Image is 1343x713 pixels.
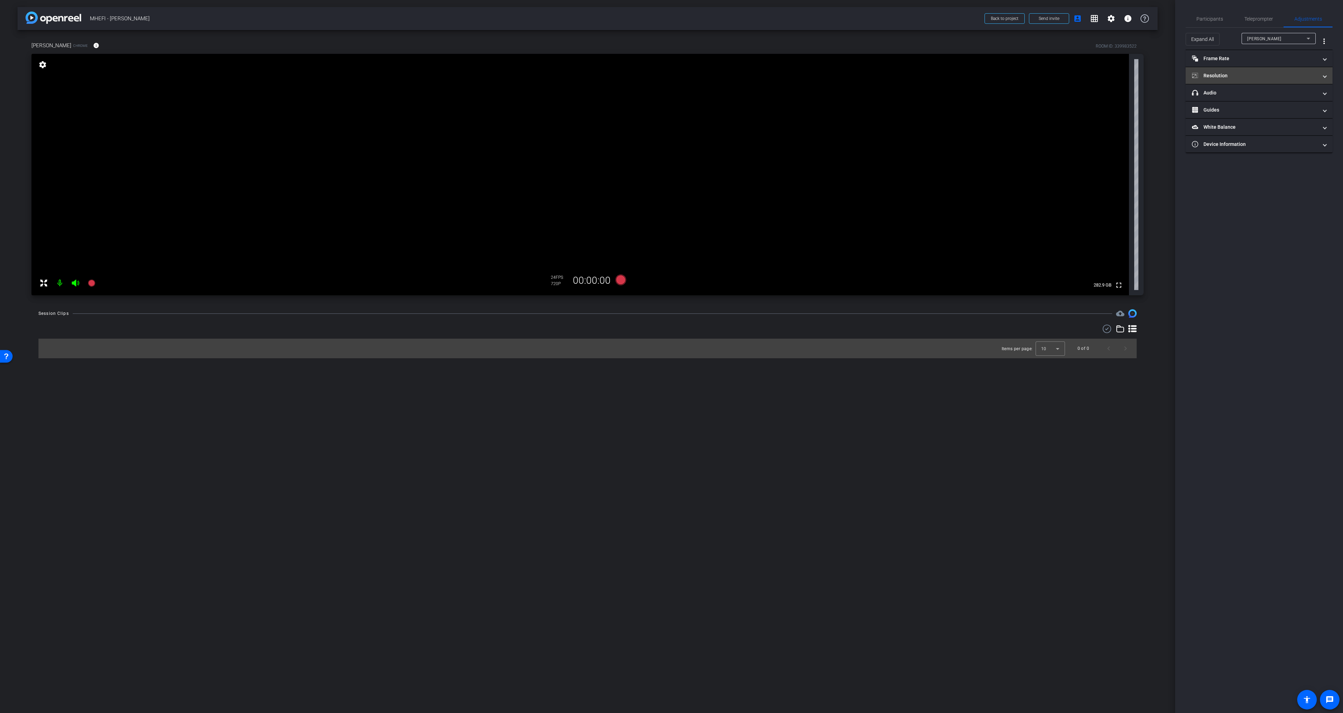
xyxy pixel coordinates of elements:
span: Back to project [991,16,1018,21]
div: Session Clips [38,310,69,317]
mat-expansion-panel-header: Frame Rate [1186,50,1333,67]
mat-icon: more_vert [1320,37,1328,45]
span: MHEFI - [PERSON_NAME] [90,12,980,26]
mat-icon: settings [38,61,48,69]
mat-icon: message [1326,696,1334,704]
mat-icon: info [1124,14,1132,23]
mat-icon: settings [1107,14,1115,23]
div: 0 of 0 [1078,345,1089,352]
img: app-logo [26,12,81,24]
span: Send invite [1039,16,1059,21]
mat-expansion-panel-header: Device Information [1186,136,1333,153]
button: Back to project [985,13,1025,24]
mat-expansion-panel-header: White Balance [1186,119,1333,135]
mat-icon: info [93,42,99,49]
mat-icon: cloud_upload [1116,309,1124,318]
mat-expansion-panel-header: Audio [1186,84,1333,101]
mat-panel-title: Device Information [1192,141,1318,148]
span: [PERSON_NAME] [1247,36,1281,41]
mat-icon: accessibility [1303,696,1311,704]
mat-panel-title: Audio [1192,89,1318,97]
span: 282.9 GB [1091,281,1114,289]
button: Next page [1117,340,1134,357]
span: Expand All [1191,33,1214,46]
div: 24 [551,275,568,280]
div: 00:00:00 [568,275,615,287]
mat-expansion-panel-header: Guides [1186,101,1333,118]
span: [PERSON_NAME] [31,42,71,49]
button: Expand All [1186,33,1220,45]
button: Previous page [1100,340,1117,357]
mat-icon: grid_on [1090,14,1099,23]
mat-icon: account_box [1073,14,1082,23]
button: More Options for Adjustments Panel [1316,33,1333,50]
span: Participants [1196,16,1223,21]
button: Send invite [1029,13,1069,24]
span: Adjustments [1294,16,1322,21]
span: FPS [556,275,563,280]
mat-panel-title: Resolution [1192,72,1318,79]
mat-panel-title: Frame Rate [1192,55,1318,62]
span: Destinations for your clips [1116,309,1124,318]
img: Session clips [1128,309,1137,318]
mat-panel-title: White Balance [1192,123,1318,131]
span: Teleprompter [1244,16,1273,21]
div: ROOM ID: 339983522 [1096,43,1137,49]
div: 720P [551,281,568,287]
div: Items per page: [1002,345,1033,352]
mat-panel-title: Guides [1192,106,1318,114]
span: Chrome [73,43,88,48]
mat-expansion-panel-header: Resolution [1186,67,1333,84]
mat-icon: fullscreen [1115,281,1123,289]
